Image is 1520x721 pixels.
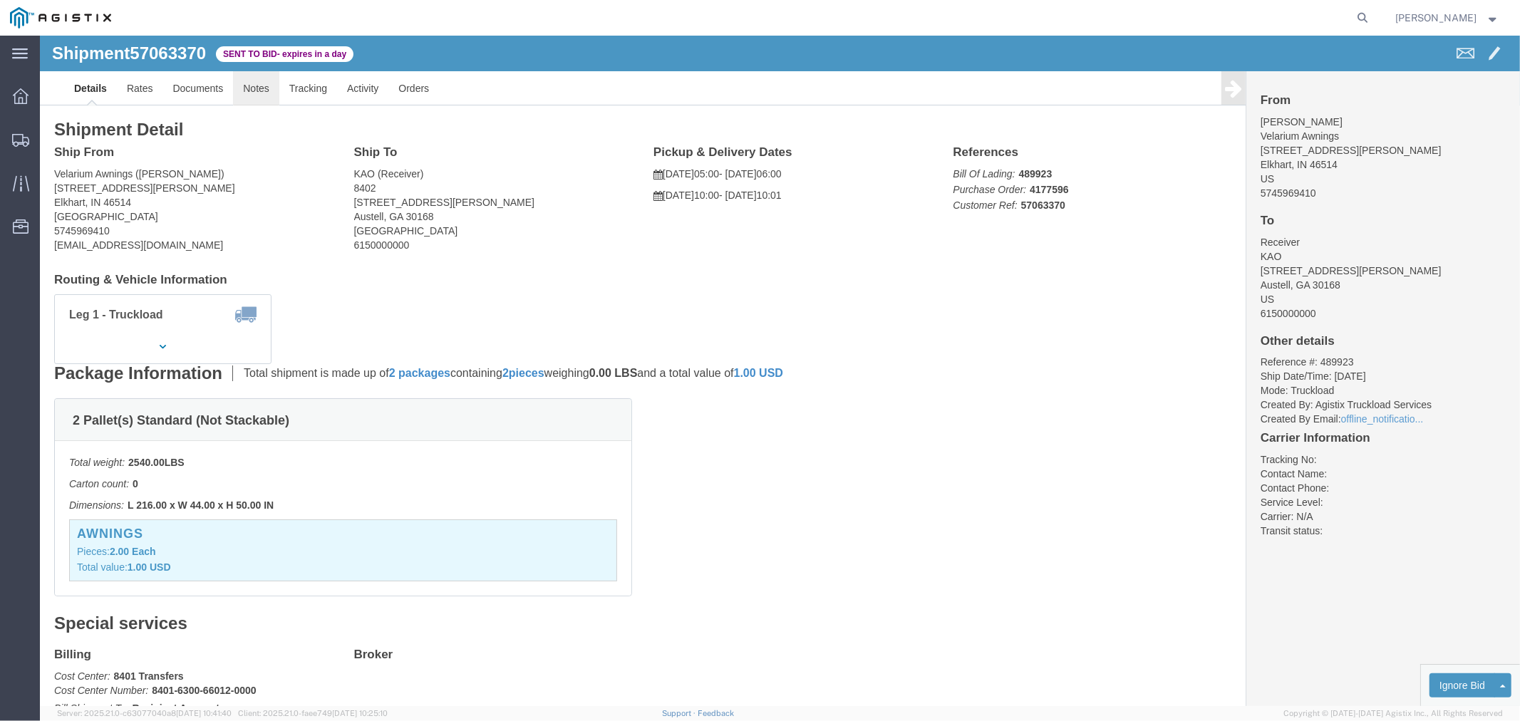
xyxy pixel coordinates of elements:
span: Client: 2025.21.0-faee749 [238,709,388,717]
img: logo [10,7,111,28]
iframe: FS Legacy Container [40,36,1520,706]
span: Andy Schwimmer [1396,10,1477,26]
span: Copyright © [DATE]-[DATE] Agistix Inc., All Rights Reserved [1283,707,1503,720]
a: Feedback [698,709,734,717]
button: [PERSON_NAME] [1395,9,1501,26]
a: Support [662,709,698,717]
span: [DATE] 10:41:40 [176,709,232,717]
span: [DATE] 10:25:10 [332,709,388,717]
span: Server: 2025.21.0-c63077040a8 [57,709,232,717]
